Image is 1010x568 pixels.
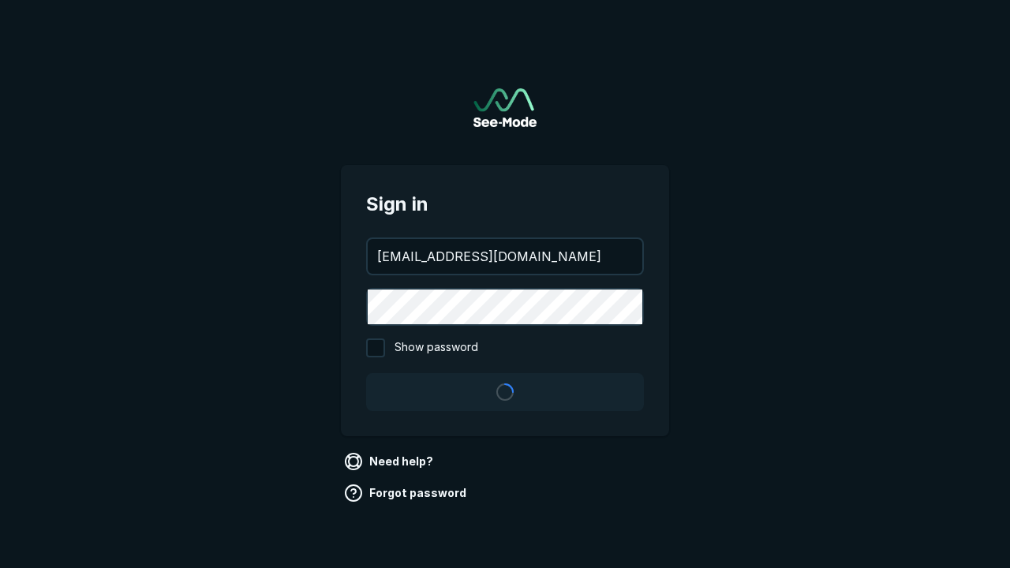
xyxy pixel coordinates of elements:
a: Need help? [341,449,440,474]
a: Go to sign in [473,88,537,127]
input: your@email.com [368,239,642,274]
span: Sign in [366,190,644,219]
img: See-Mode Logo [473,88,537,127]
a: Forgot password [341,480,473,506]
span: Show password [395,338,478,357]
